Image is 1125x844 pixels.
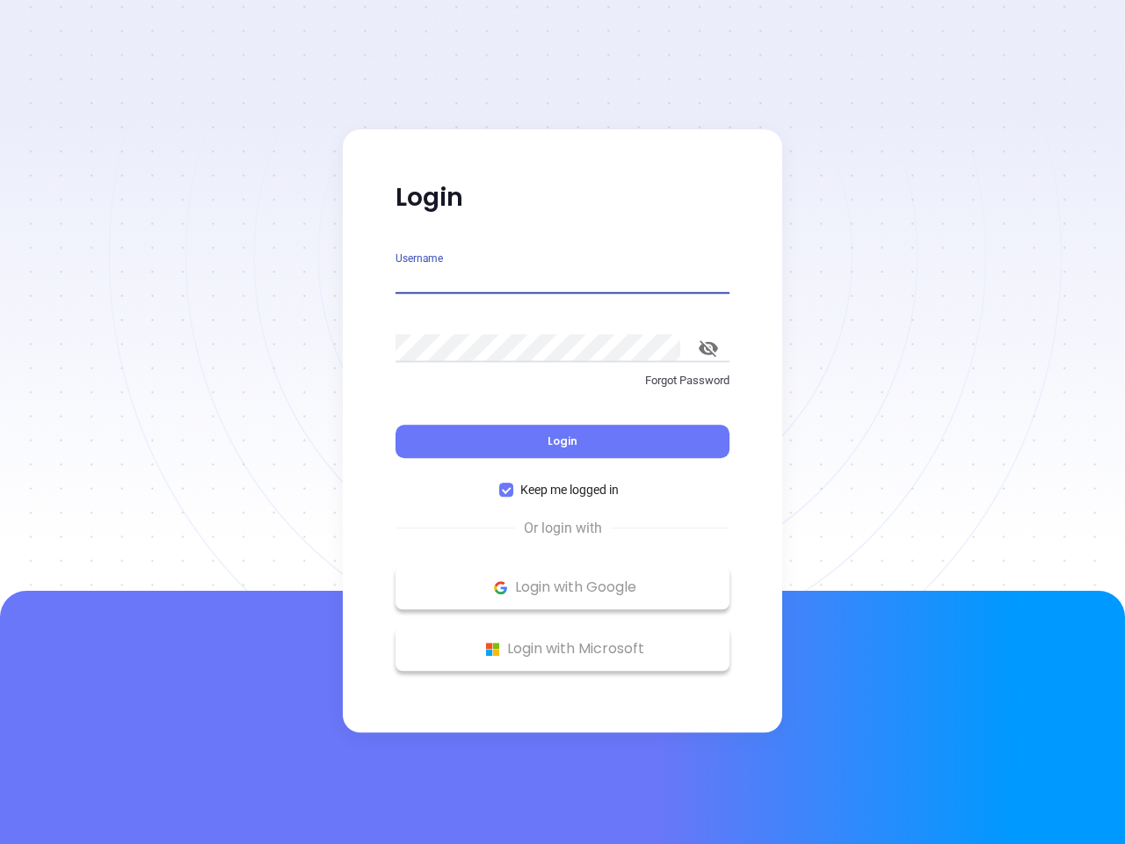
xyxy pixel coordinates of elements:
[396,182,729,214] p: Login
[404,636,721,662] p: Login with Microsoft
[396,372,729,389] p: Forgot Password
[482,638,504,660] img: Microsoft Logo
[404,574,721,600] p: Login with Google
[515,518,611,539] span: Or login with
[687,327,729,369] button: toggle password visibility
[513,480,626,499] span: Keep me logged in
[396,372,729,404] a: Forgot Password
[396,425,729,458] button: Login
[490,577,512,599] img: Google Logo
[396,627,729,671] button: Microsoft Logo Login with Microsoft
[548,433,577,448] span: Login
[396,253,443,264] label: Username
[396,565,729,609] button: Google Logo Login with Google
